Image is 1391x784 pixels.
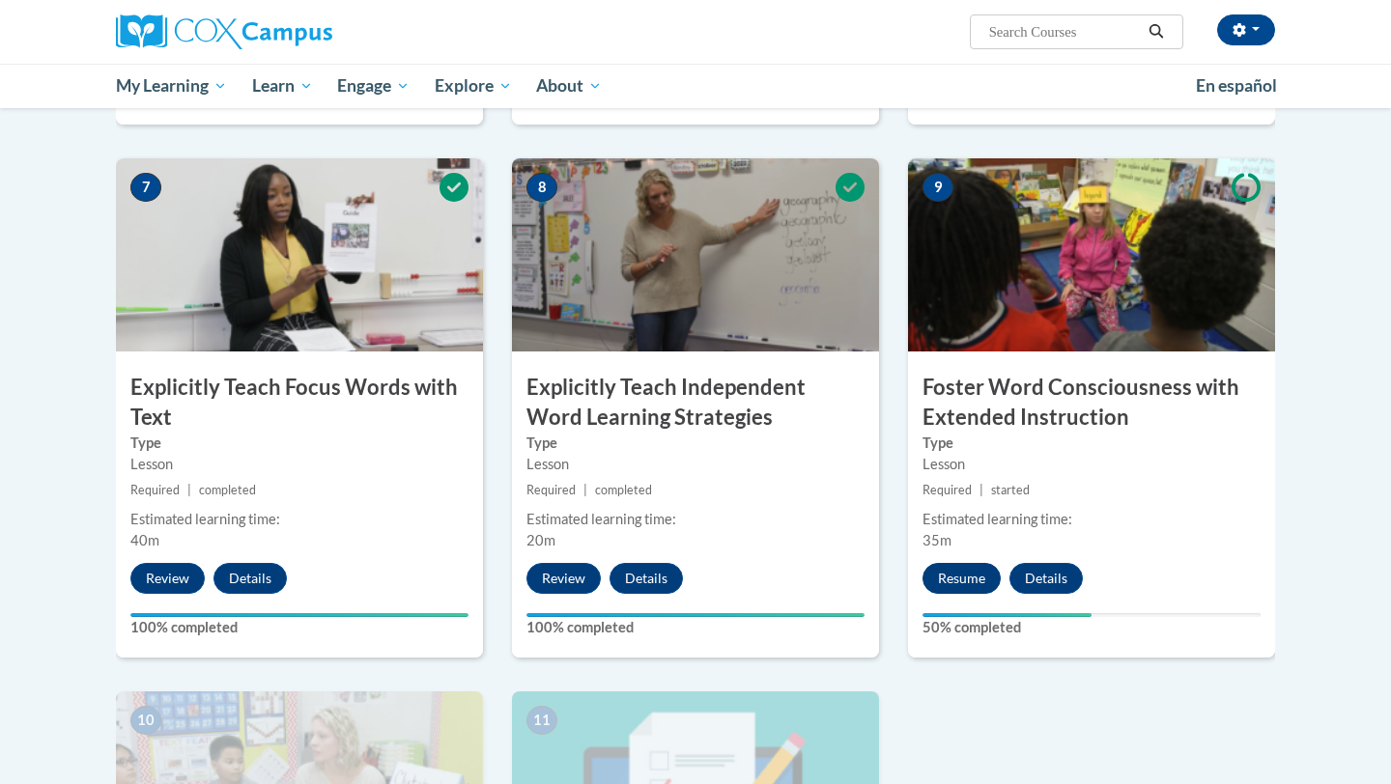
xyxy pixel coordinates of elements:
[525,64,615,108] a: About
[130,509,468,530] div: Estimated learning time:
[187,483,191,497] span: |
[252,74,313,98] span: Learn
[512,373,879,433] h3: Explicitly Teach Independent Word Learning Strategies
[908,158,1275,351] img: Course Image
[1183,66,1290,106] a: En español
[923,483,972,497] span: Required
[213,563,287,594] button: Details
[526,532,555,548] span: 20m
[1196,75,1277,96] span: En español
[103,64,240,108] a: My Learning
[199,483,256,497] span: completed
[130,563,205,594] button: Review
[422,64,525,108] a: Explore
[923,509,1261,530] div: Estimated learning time:
[512,158,879,351] img: Course Image
[130,613,468,617] div: Your progress
[116,14,332,49] img: Cox Campus
[610,563,683,594] button: Details
[1142,20,1171,43] button: Search
[526,173,557,202] span: 8
[979,483,983,497] span: |
[240,64,326,108] a: Learn
[130,706,161,735] span: 10
[923,532,951,548] span: 35m
[130,433,468,454] label: Type
[595,483,652,497] span: completed
[130,617,468,638] label: 100% completed
[991,483,1030,497] span: started
[1217,14,1275,45] button: Account Settings
[923,563,1001,594] button: Resume
[923,433,1261,454] label: Type
[908,373,1275,433] h3: Foster Word Consciousness with Extended Instruction
[130,483,180,497] span: Required
[337,74,410,98] span: Engage
[435,74,512,98] span: Explore
[923,173,953,202] span: 9
[526,617,865,638] label: 100% completed
[526,454,865,475] div: Lesson
[526,483,576,497] span: Required
[923,613,1092,617] div: Your progress
[536,74,602,98] span: About
[116,74,227,98] span: My Learning
[1009,563,1083,594] button: Details
[130,454,468,475] div: Lesson
[116,14,483,49] a: Cox Campus
[526,509,865,530] div: Estimated learning time:
[526,706,557,735] span: 11
[116,158,483,351] img: Course Image
[130,532,159,548] span: 40m
[526,563,601,594] button: Review
[526,613,865,617] div: Your progress
[130,173,161,202] span: 7
[923,617,1261,638] label: 50% completed
[87,64,1304,108] div: Main menu
[116,373,483,433] h3: Explicitly Teach Focus Words with Text
[325,64,422,108] a: Engage
[526,433,865,454] label: Type
[987,20,1142,43] input: Search Courses
[583,483,587,497] span: |
[923,454,1261,475] div: Lesson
